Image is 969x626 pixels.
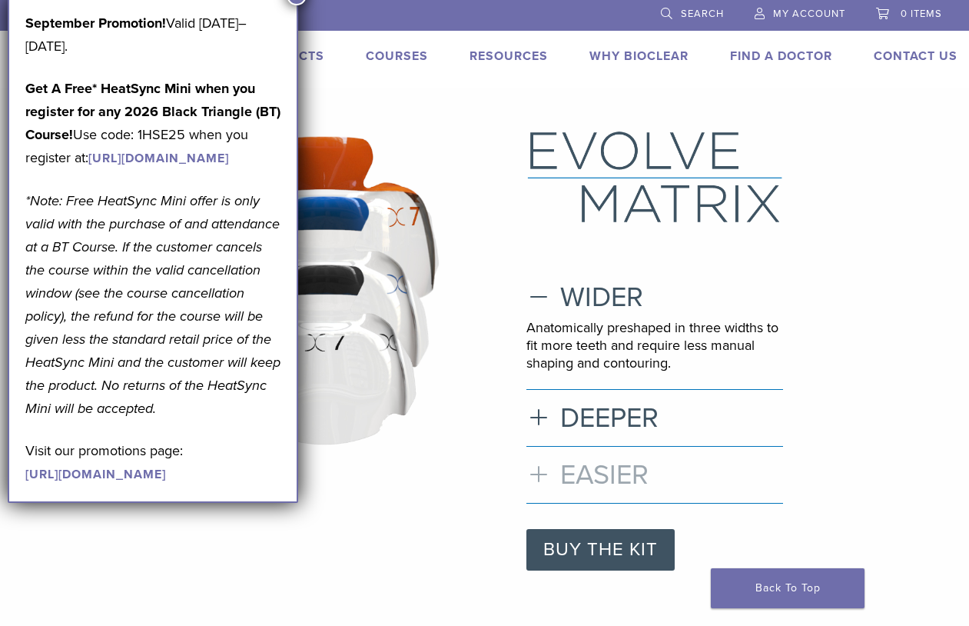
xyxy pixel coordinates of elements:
[526,401,783,435] h3: DEEPER
[25,192,280,417] em: *Note: Free HeatSync Mini offer is only valid with the purchase of and attendance at a BT Course....
[25,439,280,485] p: Visit our promotions page:
[470,48,548,64] a: Resources
[88,151,229,166] a: [URL][DOMAIN_NAME]
[526,529,675,571] a: BUY THE KIT
[874,48,957,64] a: Contact Us
[25,12,280,58] p: Valid [DATE]–[DATE].
[25,15,166,32] b: September Promotion!
[681,8,724,20] span: Search
[25,77,280,169] p: Use code: 1HSE25 when you register at:
[526,319,783,373] p: Anatomically preshaped in three widths to fit more teeth and require less manual shaping and cont...
[711,568,864,608] a: Back To Top
[589,48,689,64] a: Why Bioclear
[526,281,783,314] h3: WIDER
[901,8,942,20] span: 0 items
[25,80,280,143] strong: Get A Free* HeatSync Mini when you register for any 2026 Black Triangle (BT) Course!
[730,48,832,64] a: Find A Doctor
[526,458,783,491] h3: EASIER
[25,467,166,482] a: [URL][DOMAIN_NAME]
[773,8,845,20] span: My Account
[366,48,428,64] a: Courses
